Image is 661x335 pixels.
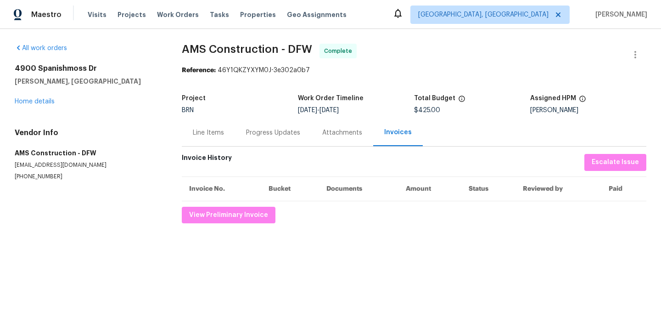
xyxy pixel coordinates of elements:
h4: Vendor Info [15,128,160,137]
span: AMS Construction - DFW [182,44,312,55]
span: Properties [240,10,276,19]
span: Geo Assignments [287,10,347,19]
h2: 4900 Spanishmoss Dr [15,64,160,73]
div: Line Items [193,128,224,137]
span: BRN [182,107,194,114]
span: Projects [118,10,146,19]
span: Escalate Issue [592,157,639,168]
a: Home details [15,98,55,105]
th: Status [461,176,515,201]
span: Complete [324,46,356,56]
span: The hpm assigned to this work order. [579,95,586,107]
a: All work orders [15,45,67,51]
span: Maestro [31,10,62,19]
span: View Preliminary Invoice [189,210,268,221]
b: Reference: [182,67,216,74]
th: Documents [319,176,398,201]
p: [PHONE_NUMBER] [15,173,160,181]
span: $425.00 [414,107,440,114]
span: - [298,107,339,114]
span: [PERSON_NAME] [592,10,647,19]
h5: [PERSON_NAME], [GEOGRAPHIC_DATA] [15,77,160,86]
span: The total cost of line items that have been proposed by Opendoor. This sum includes line items th... [458,95,465,107]
div: Attachments [322,128,362,137]
th: Invoice No. [182,176,261,201]
p: [EMAIL_ADDRESS][DOMAIN_NAME] [15,161,160,169]
h5: AMS Construction - DFW [15,148,160,158]
button: View Preliminary Invoice [182,207,275,224]
h5: Work Order Timeline [298,95,364,102]
h5: Assigned HPM [530,95,576,102]
span: Work Orders [157,10,199,19]
button: Escalate Issue [584,154,646,171]
th: Paid [601,176,646,201]
h6: Invoice History [182,154,232,166]
span: [DATE] [298,107,317,114]
span: Tasks [210,11,229,18]
h5: Project [182,95,206,102]
span: [GEOGRAPHIC_DATA], [GEOGRAPHIC_DATA] [418,10,549,19]
th: Reviewed by [515,176,601,201]
h5: Total Budget [414,95,455,102]
div: 46Y1QKZYXYM0J-3e302a0b7 [182,66,646,75]
th: Bucket [261,176,319,201]
div: Invoices [384,128,412,137]
div: [PERSON_NAME] [530,107,646,114]
span: Visits [88,10,106,19]
div: Progress Updates [246,128,300,137]
th: Amount [398,176,461,201]
span: [DATE] [319,107,339,114]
